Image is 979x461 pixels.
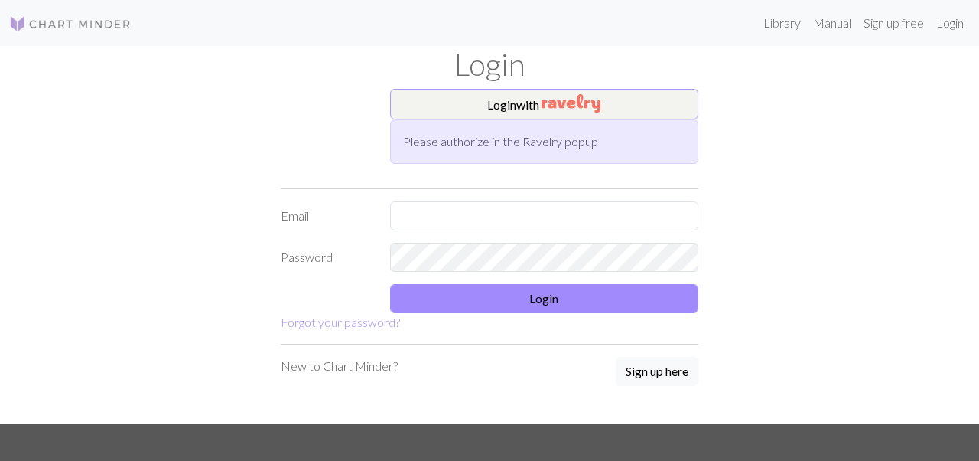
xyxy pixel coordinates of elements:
[281,315,400,329] a: Forgot your password?
[930,8,970,38] a: Login
[757,8,807,38] a: Library
[807,8,857,38] a: Manual
[390,284,699,313] button: Login
[390,89,699,119] button: Loginwith
[542,94,600,113] img: Ravelry
[616,357,698,386] button: Sign up here
[857,8,930,38] a: Sign up free
[9,15,132,33] img: Logo
[272,243,381,272] label: Password
[281,357,398,375] p: New to Chart Minder?
[616,357,698,387] a: Sign up here
[390,119,699,164] div: Please authorize in the Ravelry popup
[272,201,381,230] label: Email
[54,46,925,83] h1: Login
